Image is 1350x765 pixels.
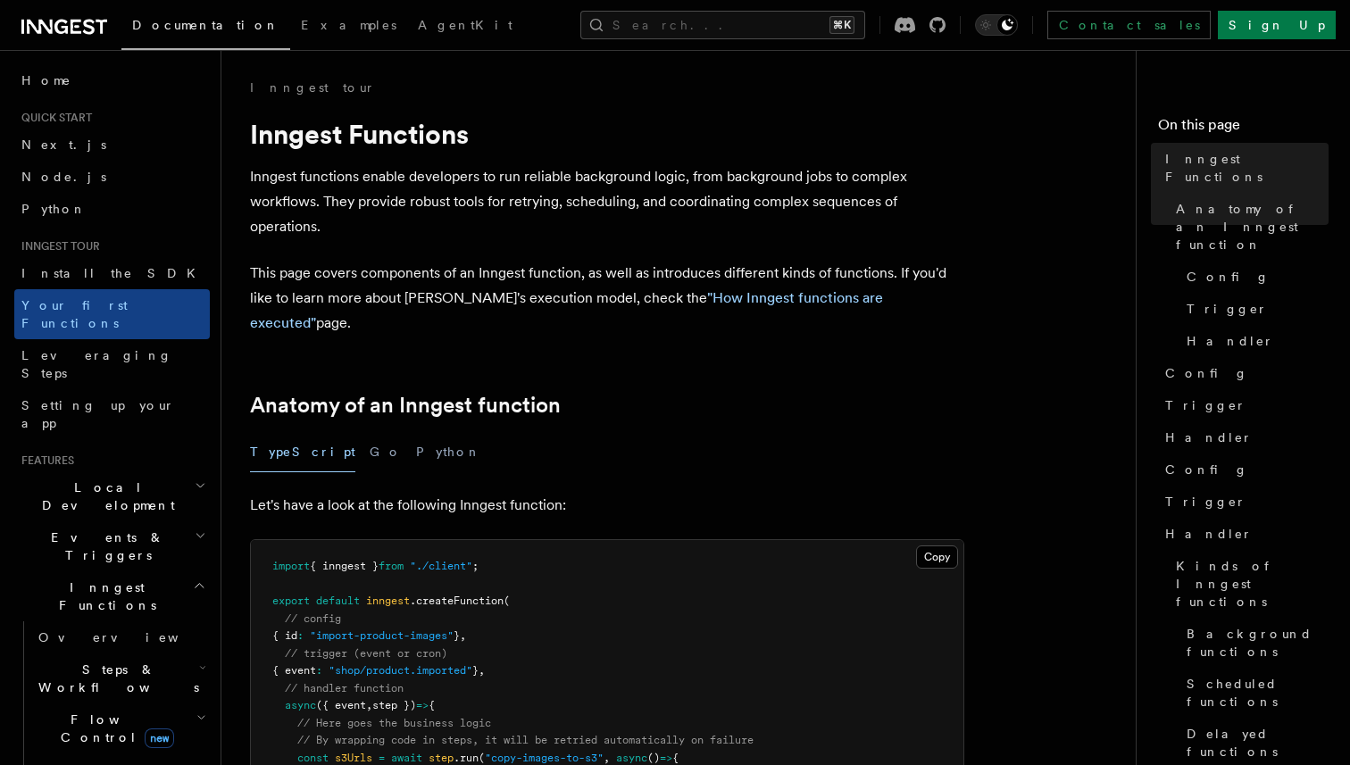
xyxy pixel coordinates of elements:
[1165,364,1248,382] span: Config
[310,629,454,642] span: "import-product-images"
[250,393,561,418] a: Anatomy of an Inngest function
[1158,389,1329,421] a: Trigger
[250,118,964,150] h1: Inngest Functions
[1158,114,1329,143] h4: On this page
[975,14,1018,36] button: Toggle dark mode
[454,752,479,764] span: .run
[272,560,310,572] span: import
[580,11,865,39] button: Search...⌘K
[285,699,316,711] span: async
[14,478,195,514] span: Local Development
[14,111,92,125] span: Quick start
[479,752,485,764] span: (
[1158,518,1329,550] a: Handler
[1169,550,1329,618] a: Kinds of Inngest functions
[454,629,460,642] span: }
[1179,261,1329,293] a: Config
[316,664,322,677] span: :
[21,298,128,330] span: Your first Functions
[479,664,485,677] span: ,
[14,578,193,614] span: Inngest Functions
[316,595,360,607] span: default
[1218,11,1336,39] a: Sign Up
[14,453,74,468] span: Features
[21,348,172,380] span: Leveraging Steps
[31,711,196,746] span: Flow Control
[285,612,341,625] span: // config
[21,137,106,152] span: Next.js
[272,629,297,642] span: { id
[410,560,472,572] span: "./client"
[472,560,479,572] span: ;
[14,528,195,564] span: Events & Triggers
[14,521,210,571] button: Events & Triggers
[121,5,290,50] a: Documentation
[379,752,385,764] span: =
[1165,525,1253,543] span: Handler
[132,18,279,32] span: Documentation
[14,257,210,289] a: Install the SDK
[14,471,210,521] button: Local Development
[285,647,447,660] span: // trigger (event or cron)
[647,752,660,764] span: ()
[14,571,210,621] button: Inngest Functions
[14,289,210,339] a: Your first Functions
[250,432,355,472] button: TypeScript
[1179,293,1329,325] a: Trigger
[672,752,679,764] span: {
[316,699,366,711] span: ({ event
[145,728,174,748] span: new
[14,129,210,161] a: Next.js
[1165,461,1248,478] span: Config
[660,752,672,764] span: =>
[460,629,466,642] span: ,
[616,752,647,764] span: async
[1158,421,1329,453] a: Handler
[21,398,175,430] span: Setting up your app
[410,595,504,607] span: .createFunction
[1176,557,1329,611] span: Kinds of Inngest functions
[429,752,454,764] span: step
[416,699,429,711] span: =>
[1187,300,1268,318] span: Trigger
[366,595,410,607] span: inngest
[21,266,206,280] span: Install the SDK
[297,717,491,729] span: // Here goes the business logic
[1165,150,1329,186] span: Inngest Functions
[407,5,523,48] a: AgentKit
[1165,396,1246,414] span: Trigger
[416,432,481,472] button: Python
[366,699,372,711] span: ,
[485,752,604,764] span: "copy-images-to-s3"
[14,389,210,439] a: Setting up your app
[21,202,87,216] span: Python
[418,18,512,32] span: AgentKit
[1047,11,1211,39] a: Contact sales
[297,629,304,642] span: :
[250,493,964,518] p: Let's have a look at the following Inngest function:
[604,752,610,764] span: ,
[38,630,222,644] span: Overview
[472,664,479,677] span: }
[250,79,375,96] a: Inngest tour
[14,339,210,389] a: Leveraging Steps
[379,560,404,572] span: from
[1158,453,1329,486] a: Config
[1165,493,1246,511] span: Trigger
[370,432,402,472] button: Go
[329,664,472,677] span: "shop/product.imported"
[916,545,958,569] button: Copy
[250,261,964,336] p: This page covers components of an Inngest function, as well as introduces different kinds of func...
[1187,268,1270,286] span: Config
[297,752,329,764] span: const
[1179,618,1329,668] a: Background functions
[31,661,199,696] span: Steps & Workflows
[1187,332,1274,350] span: Handler
[1187,725,1329,761] span: Delayed functions
[290,5,407,48] a: Examples
[272,664,316,677] span: { event
[1165,428,1253,446] span: Handler
[250,164,964,239] p: Inngest functions enable developers to run reliable background logic, from background jobs to com...
[335,752,372,764] span: s3Urls
[285,682,404,694] span: // handler function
